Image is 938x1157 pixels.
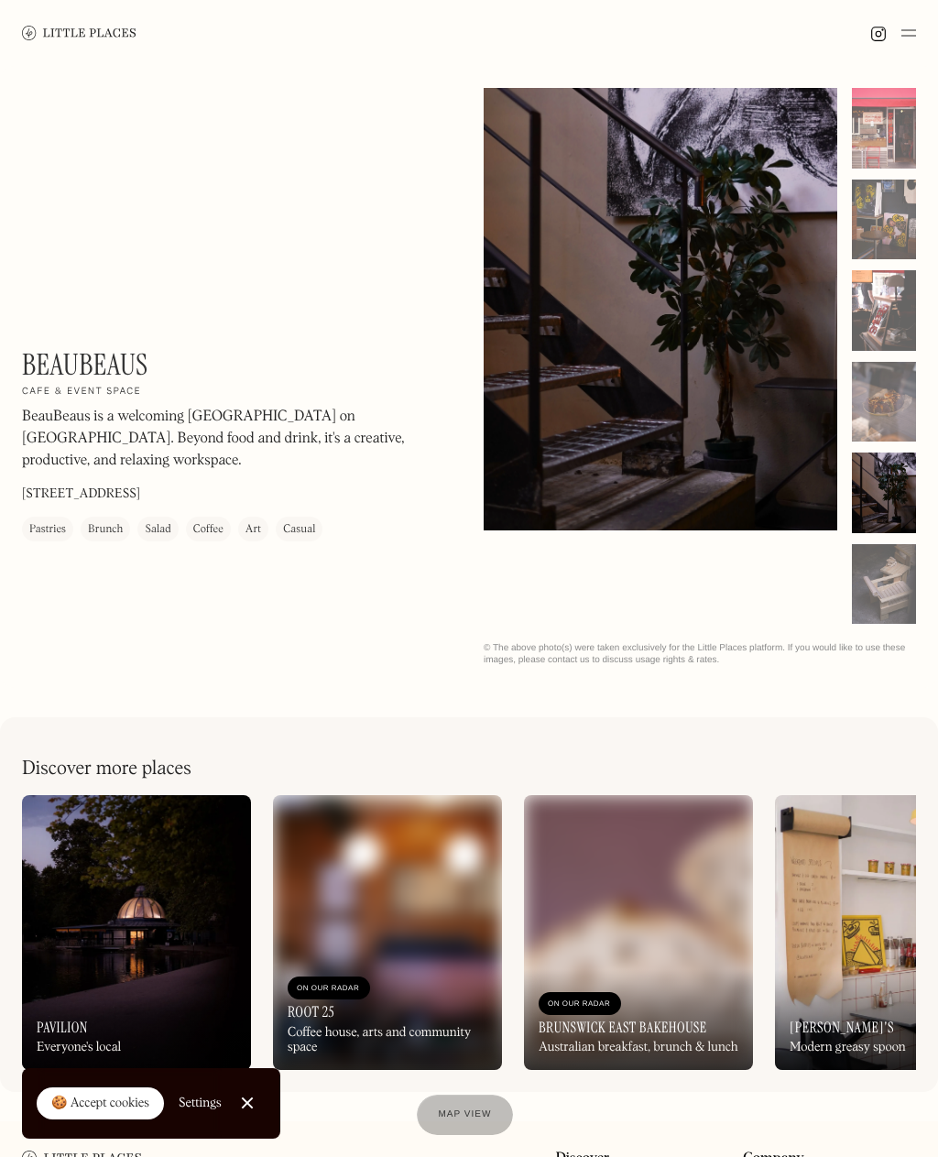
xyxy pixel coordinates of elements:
[790,1019,894,1036] h3: [PERSON_NAME]'s
[283,520,315,539] div: Casual
[145,520,170,539] div: Salad
[51,1095,149,1113] div: 🍪 Accept cookies
[229,1085,266,1121] a: Close Cookie Popup
[439,1109,492,1119] span: Map view
[246,1103,247,1104] div: Close Cookie Popup
[484,642,916,666] div: © The above photo(s) were taken exclusively for the Little Places platform. If you would like to ...
[524,795,753,1070] a: On Our RadarBrunswick East BakehouseAustralian breakfast, brunch & lunch
[22,406,454,472] p: BeauBeaus is a welcoming [GEOGRAPHIC_DATA] on [GEOGRAPHIC_DATA]. Beyond food and drink, it's a cr...
[37,1087,164,1120] a: 🍪 Accept cookies
[245,520,261,539] div: Art
[37,1040,121,1055] div: Everyone's local
[193,520,224,539] div: Coffee
[273,795,502,1070] a: On Our RadarRoot 25Coffee house, arts and community space
[539,1019,707,1036] h3: Brunswick East Bakehouse
[288,1003,334,1021] h3: Root 25
[179,1097,222,1109] div: Settings
[179,1083,222,1124] a: Settings
[37,1019,88,1036] h3: Pavilion
[22,758,191,780] h2: Discover more places
[88,520,123,539] div: Brunch
[417,1095,514,1135] a: Map view
[29,520,66,539] div: Pastries
[548,995,612,1013] div: On Our Radar
[297,979,361,998] div: On Our Radar
[22,386,141,398] h2: Cafe & event space
[539,1040,738,1055] div: Australian breakfast, brunch & lunch
[288,1025,487,1056] div: Coffee house, arts and community space
[22,347,148,382] h1: BeauBeaus
[790,1040,906,1055] div: Modern greasy spoon
[22,485,140,504] p: [STREET_ADDRESS]
[22,795,251,1070] a: PavilionEveryone's local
